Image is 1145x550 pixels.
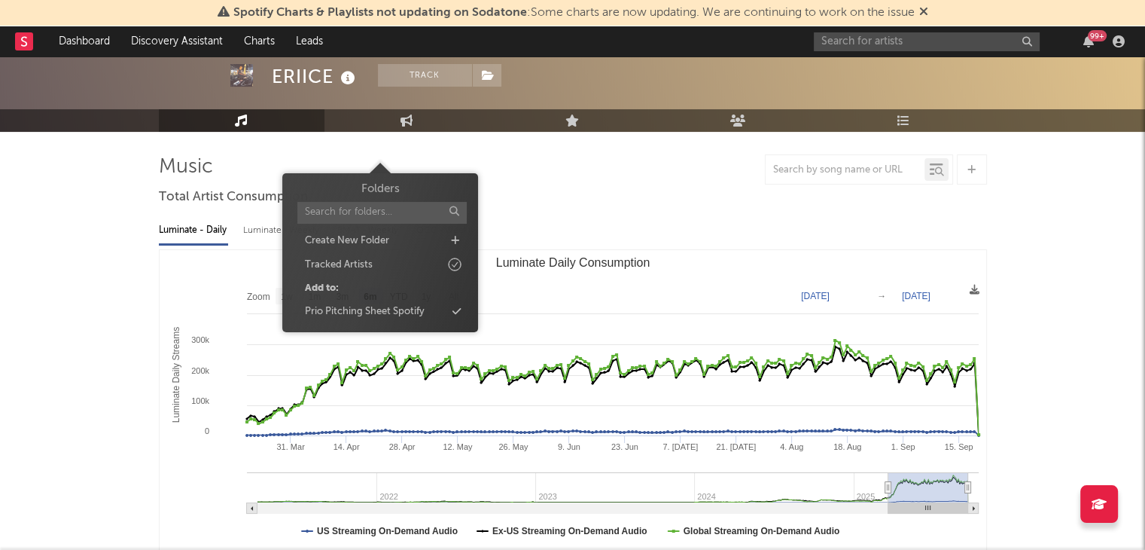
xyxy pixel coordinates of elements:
div: Create New Folder [305,234,389,249]
h3: Folders [361,181,400,198]
text: 200k [191,366,209,375]
button: 99+ [1083,35,1094,47]
a: Dashboard [48,26,120,57]
text: Zoom [247,292,270,302]
text: 1w [281,292,293,302]
span: Dismiss [919,7,928,19]
a: Leads [285,26,333,57]
text: 23. Jun [611,442,638,451]
text: Luminate Daily Streams [170,327,181,423]
div: 99 + [1088,30,1107,41]
input: Search by song name or URL [766,164,924,176]
text: 28. Apr [388,442,415,451]
div: ERIICE [272,64,359,89]
span: Total Artist Consumption [159,188,308,206]
text: 15. Sep [944,442,973,451]
div: Tracked Artists [305,258,373,273]
text: 0 [204,426,209,435]
text: 1. Sep [891,442,915,451]
text: Ex-US Streaming On-Demand Audio [492,526,647,536]
text: [DATE] [902,291,930,301]
text: US Streaming On-Demand Audio [317,526,458,536]
span: Spotify Charts & Playlists not updating on Sodatone [233,7,527,19]
a: Discovery Assistant [120,26,233,57]
text: Luminate Daily Consumption [495,256,650,269]
text: 4. Aug [780,442,803,451]
input: Search for artists [814,32,1040,51]
text: 18. Aug [833,442,861,451]
text: 300k [191,335,209,344]
text: Global Streaming On-Demand Audio [683,526,839,536]
text: → [877,291,886,301]
text: 14. Apr [333,442,359,451]
div: Add to: [305,281,339,296]
div: Luminate - Weekly [243,218,322,243]
text: 12. May [443,442,473,451]
div: Prio Pitching Sheet Spotify [305,304,425,319]
text: 31. Mar [276,442,305,451]
text: 9. Jun [557,442,580,451]
div: Luminate - Daily [159,218,228,243]
text: [DATE] [801,291,830,301]
span: : Some charts are now updating. We are continuing to work on the issue [233,7,915,19]
a: Charts [233,26,285,57]
text: 21. [DATE] [716,442,756,451]
button: Track [378,64,472,87]
text: 26. May [498,442,528,451]
text: 7. [DATE] [662,442,698,451]
text: 100k [191,396,209,405]
input: Search for folders... [297,202,467,224]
